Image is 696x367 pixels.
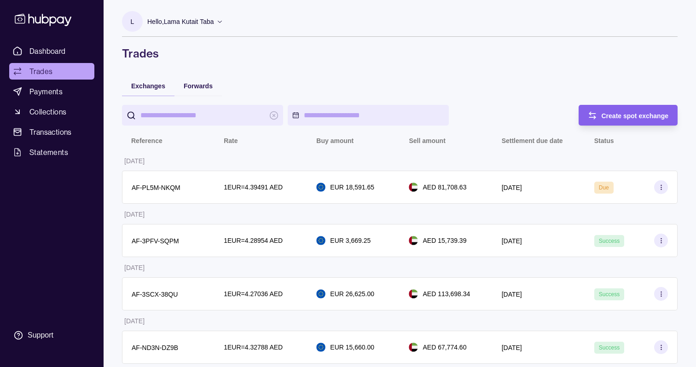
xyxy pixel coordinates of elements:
[132,184,180,191] p: AF-PL5M-NKQM
[316,289,325,298] img: eu
[29,86,63,97] span: Payments
[124,264,145,271] p: [DATE]
[29,46,66,57] span: Dashboard
[594,137,614,144] p: Status
[502,344,522,351] p: [DATE]
[132,291,178,298] p: AF-3SCX-38QU
[224,137,238,144] p: Rate
[132,344,178,351] p: AF-ND3N-DZ9B
[502,291,522,298] p: [DATE]
[124,157,145,165] p: [DATE]
[602,112,669,120] span: Create spot exchange
[409,343,418,352] img: ae
[122,46,678,61] h1: Trades
[599,184,609,191] span: Due
[316,183,325,192] img: eu
[423,289,470,299] p: AED 113,698.34
[224,182,283,192] p: 1 EUR = 4.39491 AED
[409,236,418,245] img: ae
[131,17,134,27] p: L
[330,182,374,192] p: EUR 18,591.65
[330,289,374,299] p: EUR 26,625.00
[29,106,66,117] span: Collections
[29,66,52,77] span: Trades
[423,342,466,352] p: AED 67,774.60
[9,326,94,345] a: Support
[409,183,418,192] img: ae
[28,330,53,340] div: Support
[579,105,678,126] button: Create spot exchange
[9,63,94,80] a: Trades
[599,291,620,298] span: Success
[9,83,94,100] a: Payments
[502,137,563,144] p: Settlement due date
[423,235,466,246] p: AED 15,739.39
[9,103,94,120] a: Collections
[131,137,162,144] p: Reference
[29,126,72,138] span: Transactions
[502,237,522,245] p: [DATE]
[599,344,620,351] span: Success
[184,82,213,90] span: Forwards
[9,43,94,59] a: Dashboard
[502,184,522,191] p: [DATE]
[316,137,354,144] p: Buy amount
[409,289,418,298] img: ae
[132,237,179,245] p: AF-3PFV-SQPM
[330,342,374,352] p: EUR 15,660.00
[599,238,620,244] span: Success
[140,105,265,126] input: search
[224,289,283,299] p: 1 EUR = 4.27036 AED
[423,182,466,192] p: AED 81,708.63
[124,317,145,325] p: [DATE]
[9,144,94,161] a: Statements
[147,17,214,27] p: Hello, Lama Kutait Taba
[124,211,145,218] p: [DATE]
[224,342,283,352] p: 1 EUR = 4.32788 AED
[330,235,371,246] p: EUR 3,669.25
[224,235,283,246] p: 1 EUR = 4.28954 AED
[316,236,325,245] img: eu
[409,137,445,144] p: Sell amount
[9,124,94,140] a: Transactions
[29,147,68,158] span: Statements
[131,82,165,90] span: Exchanges
[316,343,325,352] img: eu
